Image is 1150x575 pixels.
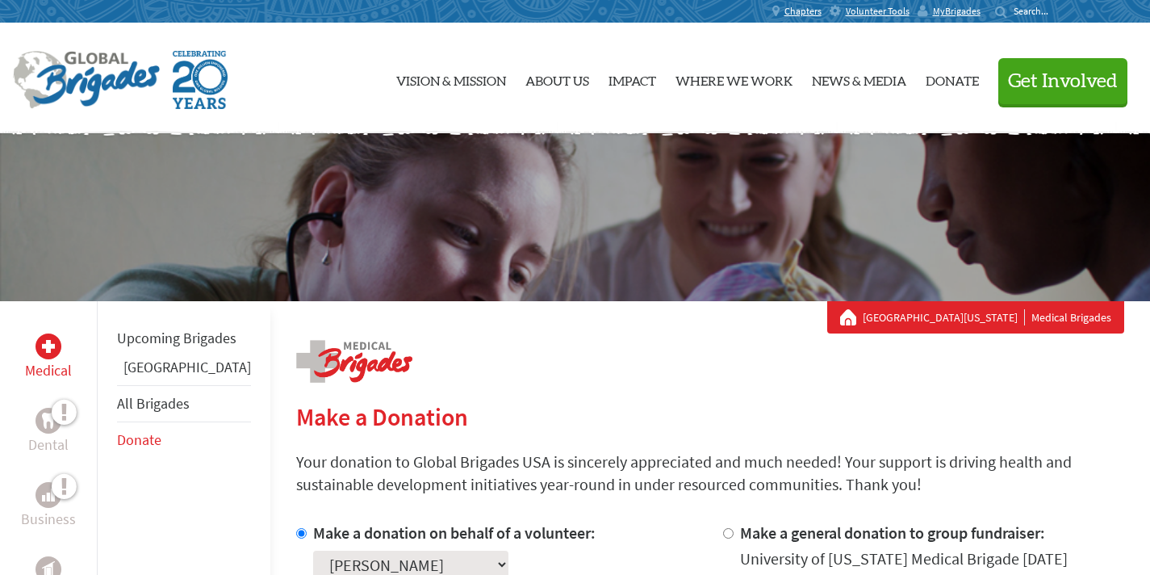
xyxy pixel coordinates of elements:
[117,422,251,458] li: Donate
[926,36,979,120] a: Donate
[25,334,72,382] a: MedicalMedical
[42,413,55,428] img: Dental
[42,340,55,353] img: Medical
[117,394,190,413] a: All Brigades
[42,489,55,502] img: Business
[123,358,251,376] a: [GEOGRAPHIC_DATA]
[846,5,910,18] span: Volunteer Tools
[117,329,236,347] a: Upcoming Brigades
[675,36,792,120] a: Where We Work
[25,359,72,382] p: Medical
[36,334,61,359] div: Medical
[525,36,589,120] a: About Us
[21,508,76,531] p: Business
[296,402,1124,431] h2: Make a Donation
[396,36,506,120] a: Vision & Mission
[863,309,1025,325] a: [GEOGRAPHIC_DATA][US_STATE]
[296,451,1124,496] p: Your donation to Global Brigades USA is sincerely appreciated and much needed! Your support is dr...
[117,356,251,385] li: Guatemala
[840,309,1111,325] div: Medical Brigades
[36,482,61,508] div: Business
[21,482,76,531] a: BusinessBusiness
[998,58,1127,104] button: Get Involved
[36,408,61,434] div: Dental
[933,5,981,18] span: MyBrigades
[1008,72,1118,91] span: Get Involved
[608,36,656,120] a: Impact
[117,321,251,356] li: Upcoming Brigades
[117,430,161,449] a: Donate
[28,408,69,456] a: DentalDental
[173,51,228,109] img: Global Brigades Celebrating 20 Years
[784,5,822,18] span: Chapters
[740,523,1045,543] label: Make a general donation to group fundraiser:
[13,51,160,109] img: Global Brigades Logo
[812,36,906,120] a: News & Media
[1014,5,1060,17] input: Search...
[117,385,251,422] li: All Brigades
[296,340,412,383] img: logo-medical.png
[313,523,596,543] label: Make a donation on behalf of a volunteer:
[28,434,69,456] p: Dental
